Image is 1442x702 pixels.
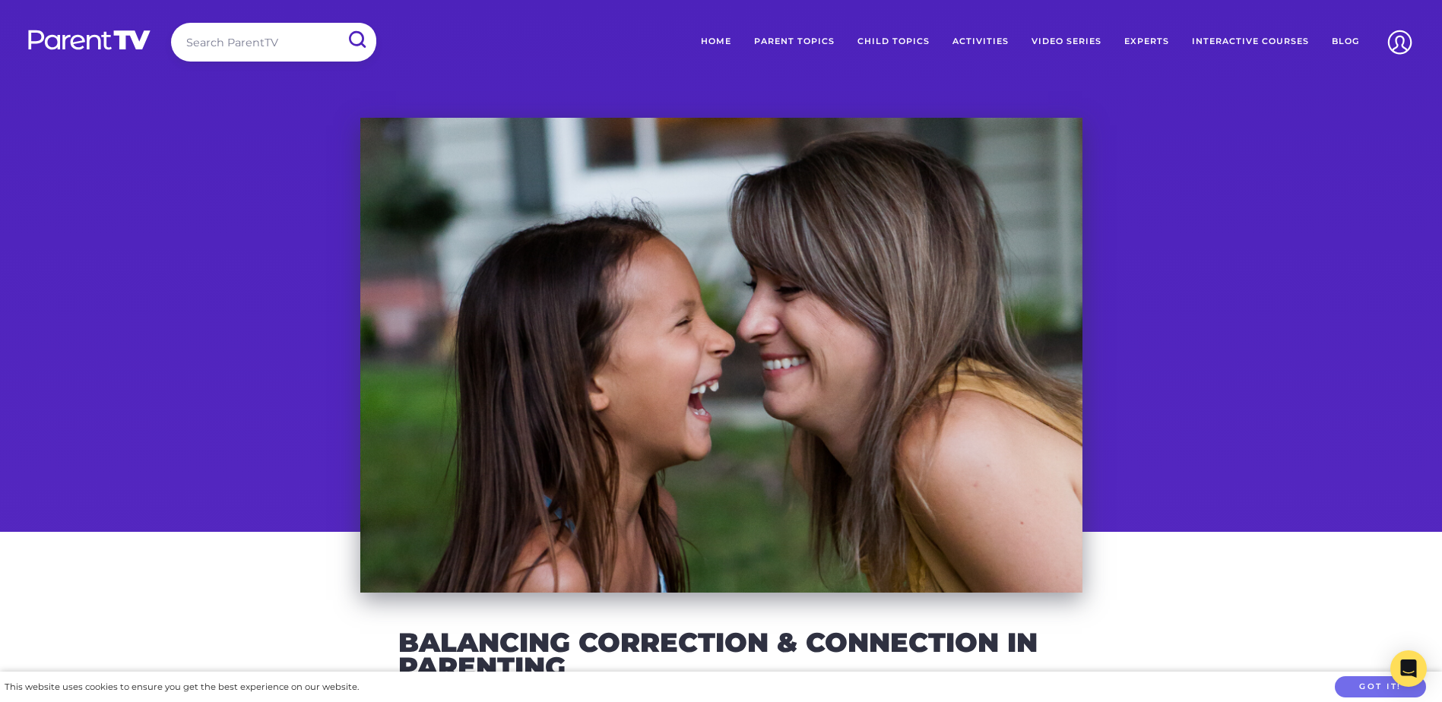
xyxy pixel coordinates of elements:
[5,679,359,695] div: This website uses cookies to ensure you get the best experience on our website.
[1380,23,1419,62] img: Account
[1113,23,1181,61] a: Experts
[1390,650,1427,687] div: Open Intercom Messenger
[337,23,376,57] input: Submit
[171,23,376,62] input: Search ParentTV
[689,23,743,61] a: Home
[1320,23,1371,61] a: Blog
[743,23,846,61] a: Parent Topics
[27,29,152,51] img: parenttv-logo-white.4c85aaf.svg
[398,631,1044,678] h2: Balancing Correction & Connection in Parenting
[1335,676,1426,698] button: Got it!
[941,23,1020,61] a: Activities
[1020,23,1113,61] a: Video Series
[846,23,941,61] a: Child Topics
[1181,23,1320,61] a: Interactive Courses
